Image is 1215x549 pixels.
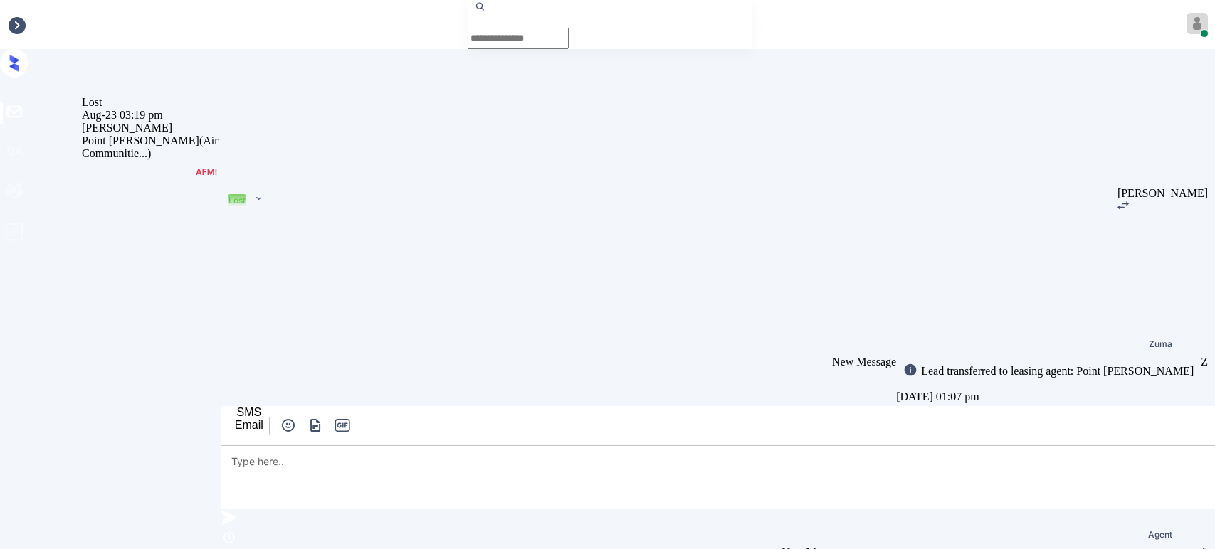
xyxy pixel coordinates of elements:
[917,365,1194,378] div: Lead transferred to leasing agent: Point [PERSON_NAME]
[235,419,263,432] div: Email
[196,169,217,176] img: AFM not sent
[307,417,325,434] img: icon-zuma
[1201,356,1208,368] div: Z
[903,363,917,377] img: icon-zuma
[832,356,896,368] span: New Message
[1149,340,1172,348] div: Zuma
[1117,187,1208,200] div: [PERSON_NAME]
[7,18,33,31] div: Inbox
[253,192,264,205] img: icon-zuma
[221,529,238,546] img: icon-zuma
[4,222,24,247] span: profile
[228,195,246,206] div: Lost
[896,387,1201,407] div: [DATE] 01:07 pm
[235,406,263,419] div: SMS
[1187,13,1208,34] img: avatar
[221,509,238,526] img: icon-zuma
[82,134,221,160] div: Point [PERSON_NAME] (Air Communitie...)
[82,96,221,109] div: Lost
[280,417,297,434] img: icon-zuma
[1117,201,1129,210] img: icon-zuma
[196,167,217,178] div: AFM not sent
[82,122,221,134] div: [PERSON_NAME]
[82,109,221,122] div: Aug-23 03:19 pm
